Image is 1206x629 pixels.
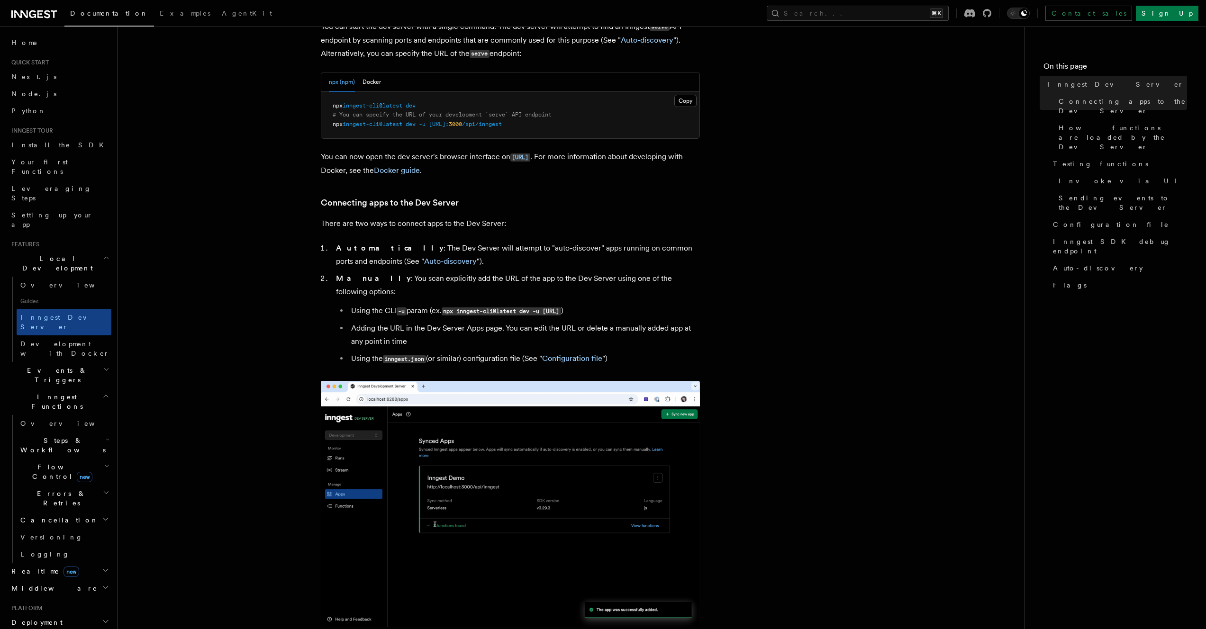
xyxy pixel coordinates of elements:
a: Setting up your app [8,207,111,233]
p: There are two ways to connect apps to the Dev Server: [321,217,700,230]
p: You can now open the dev server's browser interface on . For more information about developing wi... [321,150,700,177]
code: [URL] [510,153,530,162]
span: Configuration file [1053,220,1169,229]
span: new [63,566,79,577]
code: serve [470,50,490,58]
button: Cancellation [17,512,111,529]
span: Documentation [70,9,148,17]
div: Inngest Functions [8,415,111,563]
span: npx [333,121,343,127]
a: Auto-discovery [1049,260,1187,277]
span: Errors & Retries [17,489,103,508]
button: Copy [674,95,697,107]
button: Inngest Functions [8,388,111,415]
span: Overview [20,281,118,289]
a: [URL] [510,152,530,161]
a: Inngest SDK debug endpoint [1049,233,1187,260]
a: Sending events to the Dev Server [1055,189,1187,216]
span: dev [406,102,416,109]
button: Middleware [8,580,111,597]
a: Inngest Dev Server [17,309,111,335]
a: Node.js [8,85,111,102]
button: Flow Controlnew [17,458,111,485]
span: Events & Triggers [8,366,103,385]
li: : The Dev Server will attempt to "auto-discover" apps running on common ports and endpoints (See ... [333,242,700,268]
span: Inngest Functions [8,392,102,411]
span: Install the SDK [11,141,109,149]
span: Local Development [8,254,103,273]
li: : You scan explicitly add the URL of the app to the Dev Server using one of the following options: [333,272,700,366]
span: Realtime [8,566,79,576]
span: Overview [20,420,118,427]
button: Local Development [8,250,111,277]
a: Invoke via UI [1055,172,1187,189]
span: Testing functions [1053,159,1148,169]
a: Logging [17,546,111,563]
a: Development with Docker [17,335,111,362]
span: npx [333,102,343,109]
a: Python [8,102,111,119]
button: npx (npm) [329,72,355,92]
button: Docker [363,72,381,92]
a: AgentKit [216,3,278,26]
span: Sending events to the Dev Server [1059,193,1187,212]
span: [URL]: [429,121,449,127]
a: Docker guide [374,166,420,175]
span: new [77,472,92,482]
button: Toggle dark mode [1007,8,1030,19]
span: Deployment [8,618,63,627]
li: Adding the URL in the Dev Server Apps page. You can edit the URL or delete a manually added app a... [348,322,700,348]
h4: On this page [1043,61,1187,76]
a: Flags [1049,277,1187,294]
a: Configuration file [542,354,602,363]
span: Python [11,107,46,115]
a: Documentation [64,3,154,27]
span: Inngest Dev Server [1047,80,1184,89]
button: Events & Triggers [8,362,111,388]
strong: Automatically [336,243,444,252]
a: Home [8,34,111,51]
span: Auto-discovery [1053,263,1143,273]
span: Next.js [11,73,56,81]
li: Using the (or similar) configuration file (See " ") [348,352,700,366]
span: Node.js [11,90,56,98]
a: Contact sales [1045,6,1132,21]
span: Inngest Dev Server [20,314,101,331]
a: Your first Functions [8,153,111,180]
span: Guides [17,294,111,309]
a: Inngest Dev Server [1043,76,1187,93]
a: Overview [17,277,111,294]
a: How functions are loaded by the Dev Server [1055,119,1187,155]
span: Connecting apps to the Dev Server [1059,97,1187,116]
code: npx inngest-cli@latest dev -u [URL] [442,307,561,315]
span: inngest-cli@latest [343,102,402,109]
span: Development with Docker [20,340,109,357]
span: Flow Control [17,462,104,481]
a: Configuration file [1049,216,1187,233]
kbd: ⌘K [930,9,943,18]
button: Steps & Workflows [17,432,111,458]
strong: Manually [336,274,411,283]
span: Examples [160,9,210,17]
span: Your first Functions [11,158,68,175]
a: Auto-discovery [621,36,673,45]
span: Features [8,241,39,248]
span: Quick start [8,59,49,66]
a: Connecting apps to the Dev Server [321,196,459,209]
code: inngest.json [383,355,426,363]
span: Setting up your app [11,211,93,228]
span: Versioning [20,533,83,541]
p: You can start the dev server with a single command. The dev server will attempt to find an Innges... [321,20,700,61]
span: Logging [20,550,70,558]
a: Examples [154,3,216,26]
button: Search...⌘K [767,6,949,21]
span: Cancellation [17,515,99,525]
span: dev [406,121,416,127]
span: Inngest tour [8,127,53,135]
span: AgentKit [222,9,272,17]
a: Leveraging Steps [8,180,111,207]
span: Platform [8,604,43,612]
code: -u [397,307,407,315]
span: /api/inngest [462,121,502,127]
a: Sign Up [1136,6,1198,21]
